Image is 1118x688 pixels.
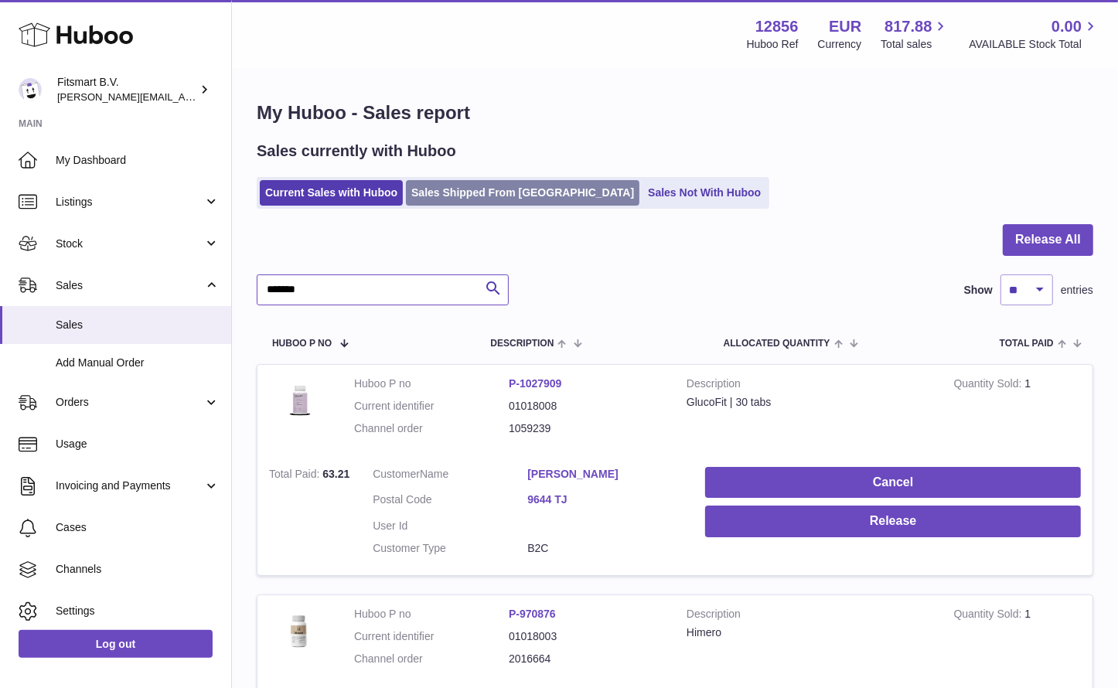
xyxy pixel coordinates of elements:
div: Huboo Ref [747,37,799,52]
strong: 12856 [755,16,799,37]
span: entries [1061,283,1093,298]
dd: 01018008 [509,399,663,414]
a: P-970876 [509,608,556,620]
div: Fitsmart B.V. [57,75,196,104]
dt: Huboo P no [354,607,509,622]
a: 9644 TJ [527,492,682,507]
button: Release All [1003,224,1093,256]
img: 1736787785.png [269,376,331,423]
a: Current Sales with Huboo [260,180,403,206]
span: Settings [56,604,220,618]
dd: B2C [527,541,682,556]
dt: Channel order [354,652,509,666]
div: Himero [687,625,931,640]
strong: Description [687,607,931,625]
dt: Name [373,467,527,485]
span: 817.88 [885,16,932,37]
span: Description [490,339,554,349]
dt: Current identifier [354,399,509,414]
span: 63.21 [322,468,349,480]
dt: Current identifier [354,629,509,644]
dt: Channel order [354,421,509,436]
span: Sales [56,318,220,332]
a: P-1027909 [509,377,562,390]
strong: EUR [829,16,861,37]
h2: Sales currently with Huboo [257,141,456,162]
dd: 01018003 [509,629,663,644]
dd: 2016664 [509,652,663,666]
span: Add Manual Order [56,356,220,370]
img: 128561711358723.png [269,607,331,652]
strong: Total Paid [269,468,322,484]
dt: Postal Code [373,492,527,511]
button: Cancel [705,467,1081,499]
a: [PERSON_NAME] [527,467,682,482]
span: [PERSON_NAME][EMAIL_ADDRESS][DOMAIN_NAME] [57,90,310,103]
span: AVAILABLE Stock Total [969,37,1099,52]
strong: Description [687,376,931,395]
a: Sales Not With Huboo [643,180,766,206]
button: Release [705,506,1081,537]
dt: Customer Type [373,541,527,556]
td: 1 [942,595,1092,686]
td: 1 [942,365,1092,455]
span: Customer [373,468,420,480]
span: Total sales [881,37,949,52]
img: jonathan@leaderoo.com [19,78,42,101]
span: Sales [56,278,203,293]
span: My Dashboard [56,153,220,168]
span: Channels [56,562,220,577]
span: Listings [56,195,203,209]
a: 0.00 AVAILABLE Stock Total [969,16,1099,52]
span: Huboo P no [272,339,332,349]
dt: Huboo P no [354,376,509,391]
a: 817.88 Total sales [881,16,949,52]
span: Cases [56,520,220,535]
h1: My Huboo - Sales report [257,100,1093,125]
span: Orders [56,395,203,410]
dt: User Id [373,519,527,533]
span: Total paid [1000,339,1054,349]
span: ALLOCATED Quantity [724,339,830,349]
span: Stock [56,237,203,251]
strong: Quantity Sold [954,608,1025,624]
strong: Quantity Sold [954,377,1025,393]
span: 0.00 [1052,16,1082,37]
span: Usage [56,437,220,451]
a: Sales Shipped From [GEOGRAPHIC_DATA] [406,180,639,206]
div: GlucoFit | 30 tabs [687,395,931,410]
div: Currency [818,37,862,52]
label: Show [964,283,993,298]
a: Log out [19,630,213,658]
dd: 1059239 [509,421,663,436]
span: Invoicing and Payments [56,479,203,493]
